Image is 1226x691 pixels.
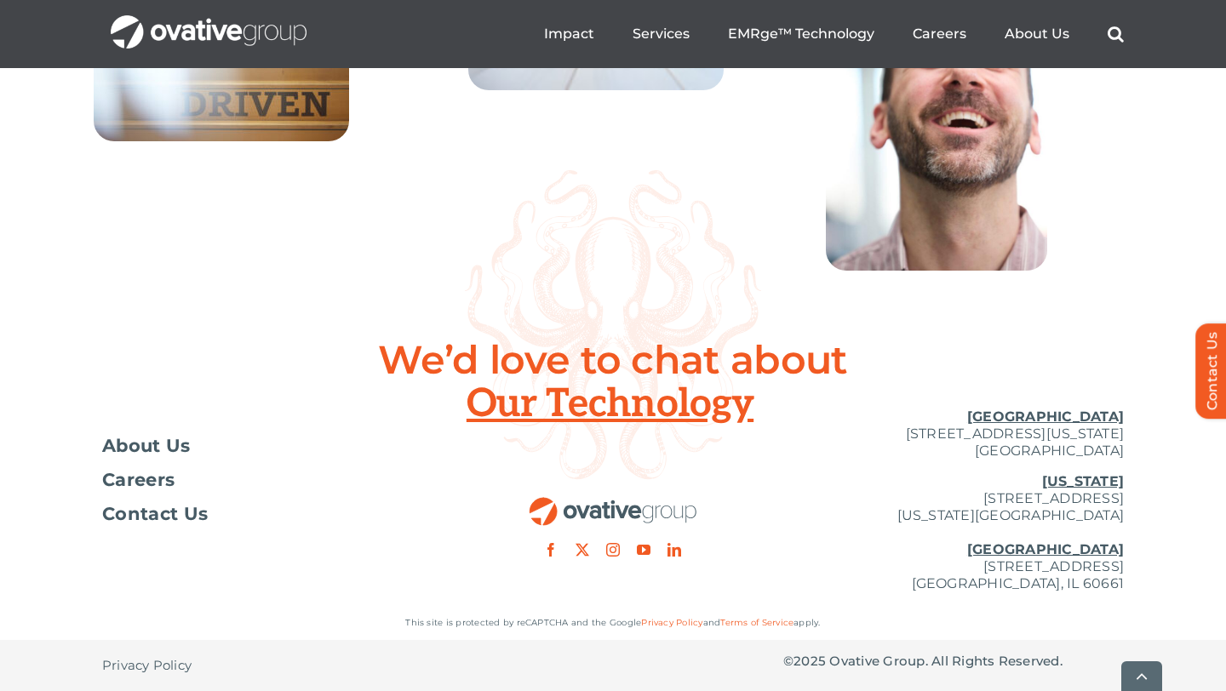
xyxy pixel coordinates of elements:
a: EMRge™ Technology [728,26,874,43]
a: Careers [913,26,966,43]
span: Contact Us [102,505,208,523]
span: About Us [102,437,191,454]
a: Privacy Policy [641,617,702,628]
a: linkedin [667,543,681,557]
a: facebook [544,543,558,557]
nav: Footer Menu [102,437,443,523]
a: Services [633,26,690,43]
span: Privacy Policy [102,657,192,674]
a: youtube [637,543,650,557]
a: Impact [544,26,594,43]
a: About Us [1005,26,1069,43]
img: Home – Careers 8 [826,49,1047,271]
a: About Us [102,437,443,454]
u: [GEOGRAPHIC_DATA] [967,541,1124,557]
p: [STREET_ADDRESS][US_STATE] [GEOGRAPHIC_DATA] [783,408,1124,460]
span: Careers [102,471,175,488]
span: 2025 [793,653,826,669]
p: This site is protected by reCAPTCHA and the Google and apply. [102,614,1124,631]
u: [GEOGRAPHIC_DATA] [967,408,1124,425]
p: © Ovative Group. All Rights Reserved. [783,653,1124,670]
a: Contact Us [102,505,443,523]
span: Our Technology [467,383,759,425]
nav: Menu [544,7,1124,61]
a: Terms of Service [720,617,793,628]
a: Careers [102,471,443,488]
a: Privacy Policy [102,640,192,691]
p: [STREET_ADDRESS] [US_STATE][GEOGRAPHIC_DATA] [STREET_ADDRESS] [GEOGRAPHIC_DATA], IL 60661 [783,473,1124,592]
a: OG_Full_horizontal_WHT [111,14,306,30]
a: twitter [576,543,589,557]
a: instagram [606,543,620,557]
u: [US_STATE] [1042,473,1124,489]
a: Search [1108,26,1124,43]
nav: Footer - Privacy Policy [102,640,443,691]
a: OG_Full_horizontal_RGB [528,495,698,511]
